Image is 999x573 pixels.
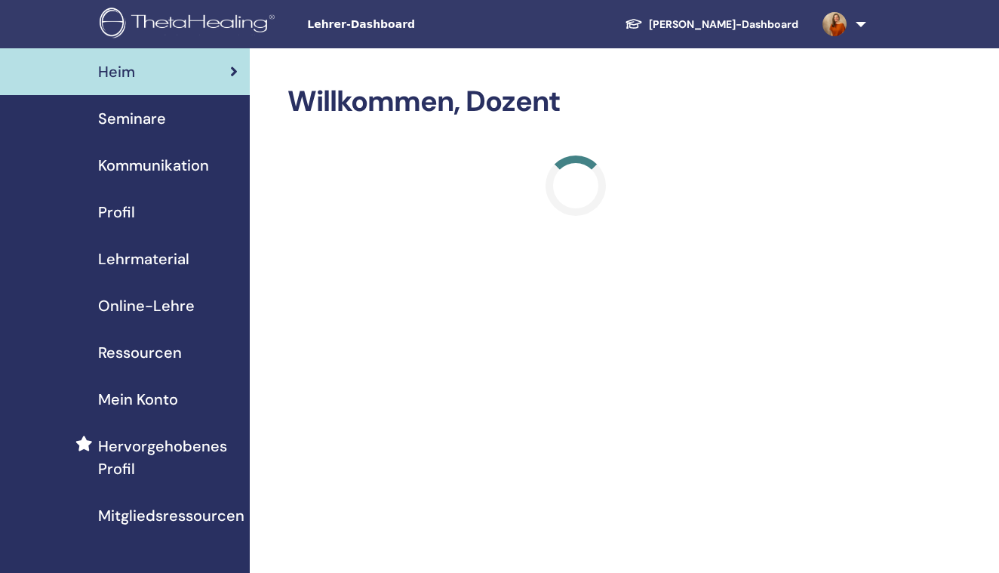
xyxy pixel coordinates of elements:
[98,341,182,364] span: Ressourcen
[307,17,533,32] span: Lehrer-Dashboard
[98,154,209,177] span: Kommunikation
[613,11,810,39] a: [PERSON_NAME]-Dashboard
[100,8,280,42] img: logo.png
[98,107,166,130] span: Seminare
[98,294,195,317] span: Online-Lehre
[98,504,244,527] span: Mitgliedsressourcen
[625,17,643,30] img: graduation-cap-white.svg
[287,85,863,119] h2: Willkommen, Dozent
[822,12,847,36] img: default.jpg
[98,248,189,270] span: Lehrmaterial
[98,435,238,480] span: Hervorgehobenes Profil
[98,388,178,411] span: Mein Konto
[98,60,135,83] span: Heim
[98,201,135,223] span: Profil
